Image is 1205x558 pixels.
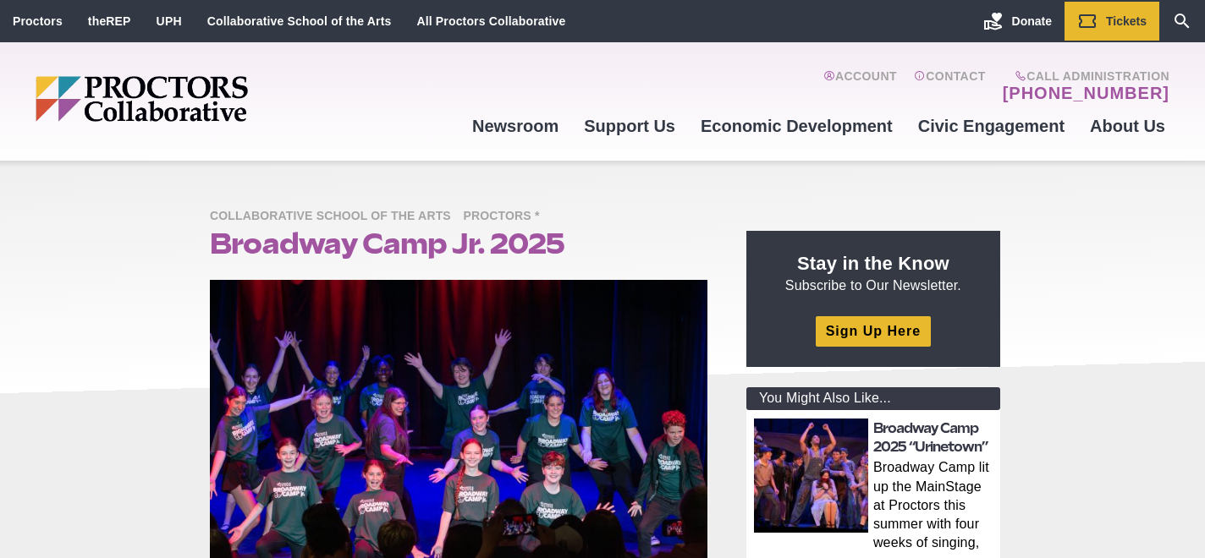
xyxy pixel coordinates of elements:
[13,14,63,28] a: Proctors
[873,458,995,555] p: Broadway Camp lit up the MainStage at Proctors this summer with four weeks of singing, dancing, a...
[459,103,571,149] a: Newsroom
[797,253,949,274] strong: Stay in the Know
[767,251,980,295] p: Subscribe to Our Newsletter.
[1159,2,1205,41] a: Search
[914,69,986,103] a: Contact
[754,418,868,533] img: thumbnail: Broadway Camp 2025 “Urinetown”
[746,387,1000,410] div: You Might Also Like...
[571,103,688,149] a: Support Us
[1012,14,1052,28] span: Donate
[210,206,459,227] span: Collaborative School of the Arts
[463,206,547,227] span: Proctors *
[823,69,897,103] a: Account
[1003,83,1169,103] a: [PHONE_NUMBER]
[816,316,931,346] a: Sign Up Here
[36,76,378,122] img: Proctors logo
[1065,2,1159,41] a: Tickets
[688,103,905,149] a: Economic Development
[1077,103,1178,149] a: About Us
[210,227,707,260] h1: Broadway Camp Jr. 2025
[157,14,182,28] a: UPH
[1106,14,1147,28] span: Tickets
[998,69,1169,83] span: Call Administration
[88,14,131,28] a: theREP
[463,208,547,222] a: Proctors *
[416,14,565,28] a: All Proctors Collaborative
[905,103,1077,149] a: Civic Engagement
[207,14,392,28] a: Collaborative School of the Arts
[873,420,988,455] a: Broadway Camp 2025 “Urinetown”
[971,2,1065,41] a: Donate
[210,208,459,222] a: Collaborative School of the Arts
